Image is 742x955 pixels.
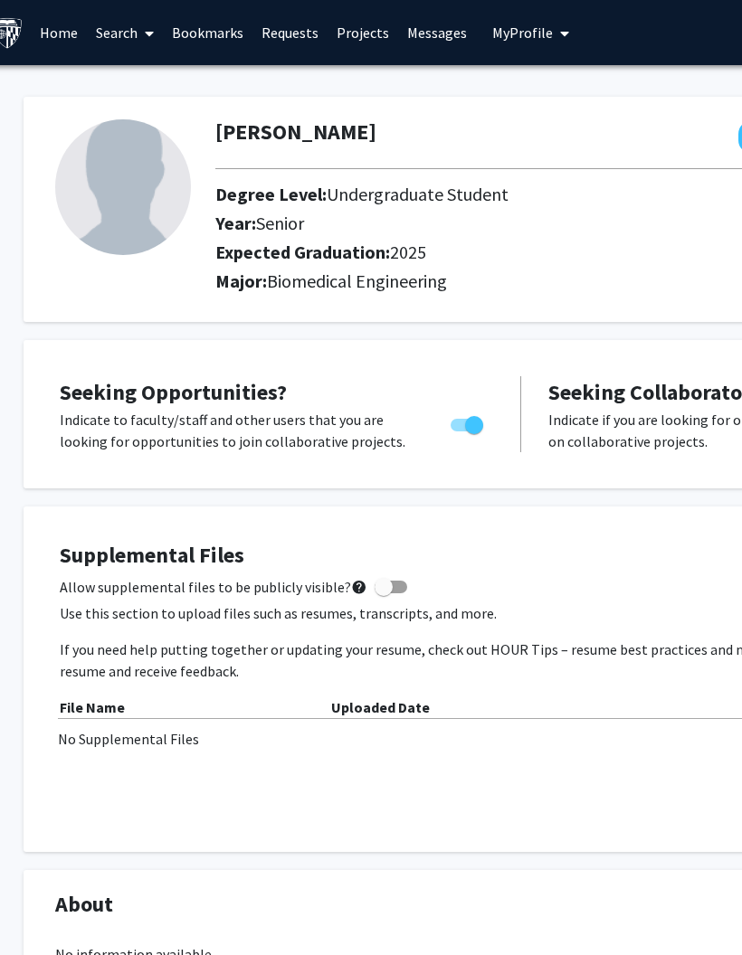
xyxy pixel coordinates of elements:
a: Home [31,1,87,64]
a: Messages [398,1,476,64]
span: Senior [256,212,304,234]
a: Search [87,1,163,64]
span: Allow supplemental files to be publicly visible? [60,576,367,598]
span: 2025 [390,241,426,263]
mat-icon: help [351,576,367,598]
h1: [PERSON_NAME] [215,119,376,146]
a: Bookmarks [163,1,252,64]
span: My Profile [492,24,553,42]
iframe: Chat [14,874,77,941]
a: Projects [328,1,398,64]
span: About [55,888,113,921]
span: Undergraduate Student [327,183,509,205]
p: Indicate to faculty/staff and other users that you are looking for opportunities to join collabor... [60,409,416,452]
b: Uploaded Date [331,698,430,716]
div: Toggle [443,409,493,436]
a: Requests [252,1,328,64]
span: Seeking Opportunities? [60,378,287,406]
b: File Name [60,698,125,716]
span: Biomedical Engineering [267,269,447,292]
img: Profile Picture [55,119,191,255]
